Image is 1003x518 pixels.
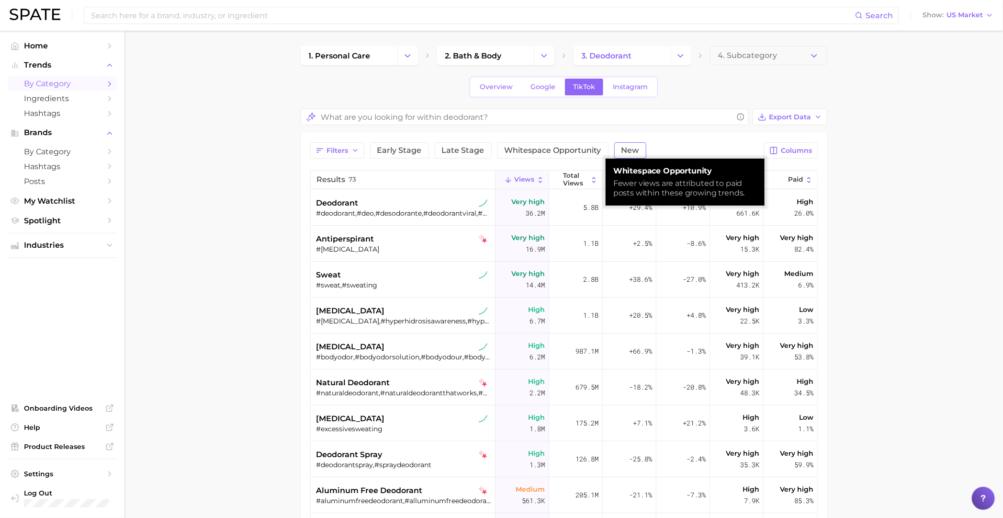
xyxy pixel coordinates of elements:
a: by Category [8,76,117,91]
span: 661.6k [737,207,760,219]
a: Log out. Currently logged in with e-mail hicks.ll@pg.com. [8,486,117,510]
span: 16.9m [526,243,545,255]
span: US Market [947,12,983,18]
a: Hashtags [8,106,117,121]
button: Trends [8,58,117,72]
span: +38.6% [630,274,653,285]
span: 3. deodorant [582,51,632,60]
span: 561.3k [522,495,545,506]
span: -2.4% [687,453,706,465]
div: #excessivesweating [316,425,492,433]
span: Very high [512,232,545,243]
input: Search here for a brand, industry, or ingredient [90,7,855,23]
span: Posts [24,177,101,186]
span: 34.5% [795,387,814,399]
span: 36.2m [526,207,545,219]
span: Log Out [24,489,109,497]
span: 53.8% [795,351,814,363]
span: High [529,376,545,387]
button: [MEDICAL_DATA]tiktok sustained riser#bodyodor,#bodyodorsolution,#bodyodour,#bodyodorremover,#body... [311,334,817,369]
span: -7.3% [687,489,706,501]
span: Low [800,412,814,423]
img: tiktok falling star [479,235,487,243]
button: Total Views [549,171,603,189]
span: 1.1b [584,238,599,249]
div: #deodorantspray,#spraydeodorant [316,460,492,469]
span: Show [923,12,944,18]
a: 1. personal care [301,46,397,65]
div: #bodyodor,#bodyodorsolution,#bodyodour,#bodyodorremover,#bodyodoursolutions [316,353,492,361]
span: aluminum free deodorant [316,485,423,496]
a: Onboarding Videos [8,401,117,415]
button: Filters [310,142,364,159]
span: [MEDICAL_DATA] [316,413,385,425]
span: Low [800,304,814,315]
span: +10.9% [683,202,706,213]
span: 59.9% [795,459,814,471]
span: +20.5% [630,310,653,321]
div: #aluminumfreedeodorant,#alluminumfreedeodorant,#aluminiumfreedeodorant [316,496,492,505]
span: -8.6% [687,238,706,249]
span: 679.5m [576,381,599,393]
button: Change Category [670,46,691,65]
img: tiktok falling star [479,450,487,459]
span: New [621,147,639,154]
img: tiktok sustained riser [479,307,487,315]
span: High [529,304,545,315]
span: Very high [726,376,760,387]
span: Very high [512,268,545,279]
span: Filters [327,147,349,155]
span: 5.8b [584,202,599,213]
span: -21.1% [630,489,653,501]
span: 7.9k [744,495,760,506]
div: #sweat,#sweating [316,281,492,289]
span: Very high [726,448,760,459]
img: tiktok sustained riser [479,414,487,423]
span: Very high [780,483,814,495]
span: sweat [316,269,341,281]
span: +21.2% [683,417,706,429]
span: Total Views [563,172,588,187]
span: +2.5% [633,238,653,249]
span: High [797,376,814,387]
a: Posts [8,174,117,189]
span: Hashtags [24,162,101,171]
img: tiktok sustained riser [479,271,487,279]
span: Ingredients [24,94,101,103]
a: Product Releases [8,439,117,454]
span: 85.3% [795,495,814,506]
span: High [743,483,760,495]
span: Medium [516,483,545,495]
button: Change Category [534,46,554,65]
span: 2. bath & body [445,51,502,60]
span: antiperspirant [316,233,374,245]
span: Trends [24,61,101,69]
span: Home [24,41,101,50]
a: Help [8,420,117,435]
span: Late Stage [442,147,485,154]
span: -25.8% [630,453,653,465]
a: 2. bath & body [437,46,534,65]
span: -1.3% [687,345,706,357]
button: 4. Subcategory [710,46,827,65]
button: Brands [8,126,117,140]
strong: Whitespace Opportunity [613,166,757,176]
button: ShowUS Market [920,9,996,22]
a: Spotlight [8,213,117,228]
span: 2.2m [530,387,545,399]
span: deodorant [316,197,359,209]
span: Search [866,11,893,20]
button: Export Data [753,109,827,125]
span: 73 [349,176,357,184]
div: Fewer views are attributed to paid posts within these growing trends. [613,179,757,198]
span: 413.2k [737,279,760,291]
img: tiktok sustained riser [479,343,487,351]
a: Settings [8,467,117,481]
span: Very high [780,232,814,243]
span: 48.3k [741,387,760,399]
div: #[MEDICAL_DATA] [316,245,492,253]
span: Help [24,423,101,432]
span: Columns [781,147,812,155]
span: by Category [24,79,101,88]
img: tiktok falling star [479,379,487,387]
